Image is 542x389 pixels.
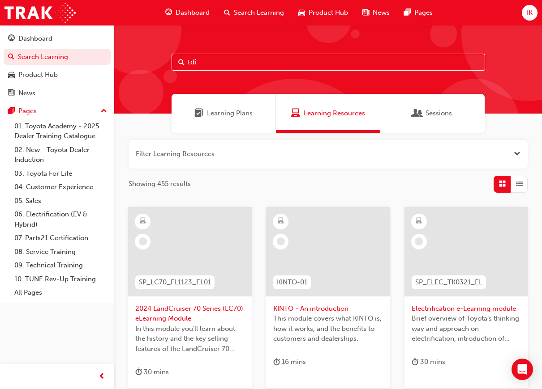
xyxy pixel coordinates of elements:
[8,89,15,97] span: news-icon
[224,7,230,18] span: search-icon
[194,108,203,118] span: Learning Plans
[412,304,521,314] span: Electrification e-Learning module
[11,180,111,194] a: 04. Customer Experience
[139,277,211,288] span: SP_LC70_FL1123_EL01
[8,107,15,115] span: pages-icon
[516,179,523,189] span: List
[412,356,445,368] div: 30 mins
[416,216,422,227] span: learningResourceType_ELEARNING-icon
[512,359,533,380] div: Open Intercom Messenger
[99,371,105,382] span: prev-icon
[217,4,291,22] a: search-iconSearch Learning
[404,7,411,18] span: pages-icon
[4,103,111,119] button: Pages
[4,85,111,101] a: News
[4,29,111,103] button: DashboardSearch LearningProduct HubNews
[135,367,169,378] div: 30 mins
[101,106,107,117] span: up-icon
[165,7,172,18] span: guage-icon
[8,71,15,79] span: car-icon
[140,216,146,227] span: learningResourceType_ELEARNING-icon
[11,194,111,208] a: 05. Sales
[291,108,300,118] span: Learning Resources
[4,3,76,23] img: Trak
[11,245,111,259] a: 08. Service Training
[11,167,111,181] a: 03. Toyota For Life
[362,7,369,18] span: news-icon
[8,35,15,43] span: guage-icon
[414,8,433,18] span: Pages
[415,277,482,288] span: SP_ELEC_TK0321_EL
[8,53,14,61] span: search-icon
[291,4,355,22] a: car-iconProduct Hub
[413,108,422,118] span: Sessions
[139,237,147,245] span: learningRecordVerb_NONE-icon
[135,304,245,324] span: 2024 LandCruiser 70 Series (LC70) eLearning Module
[11,143,111,167] a: 02. New - Toyota Dealer Induction
[135,324,245,354] span: In this module you'll learn about the history and the key selling features of the LandCruiser 70 ...
[11,207,111,231] a: 06. Electrification (EV & Hybrid)
[172,54,485,71] input: Search...
[298,7,305,18] span: car-icon
[415,237,423,245] span: learningRecordVerb_NONE-icon
[273,356,306,368] div: 16 mins
[4,30,111,47] a: Dashboard
[426,108,452,118] span: Sessions
[273,356,280,368] span: duration-icon
[309,8,348,18] span: Product Hub
[277,237,285,245] span: learningRecordVerb_NONE-icon
[412,356,418,368] span: duration-icon
[135,367,142,378] span: duration-icon
[172,94,276,133] a: Learning PlansLearning Plans
[11,272,111,286] a: 10. TUNE Rev-Up Training
[178,57,185,68] span: Search
[514,149,520,159] button: Open the filter
[207,108,253,118] span: Learning Plans
[522,5,538,21] button: IK
[527,8,533,18] span: IK
[276,94,380,133] a: Learning ResourcesLearning Resources
[278,216,284,227] span: learningResourceType_ELEARNING-icon
[11,231,111,245] a: 07. Parts21 Certification
[11,286,111,300] a: All Pages
[380,94,485,133] a: SessionsSessions
[176,8,210,18] span: Dashboard
[18,70,58,80] div: Product Hub
[18,34,52,44] div: Dashboard
[11,258,111,272] a: 09. Technical Training
[158,4,217,22] a: guage-iconDashboard
[18,106,37,116] div: Pages
[4,49,111,65] a: Search Learning
[273,313,383,344] span: This module covers what KINTO is, how it works, and the benefits to customers and dealerships.
[277,277,307,288] span: KINTO-01
[499,179,506,189] span: Grid
[412,313,521,344] span: Brief overview of Toyota’s thinking way and approach on electrification, introduction of [DATE] e...
[4,67,111,83] a: Product Hub
[273,304,383,314] span: KINTO - An introduction
[397,4,440,22] a: pages-iconPages
[11,119,111,143] a: 01. Toyota Academy - 2025 Dealer Training Catalogue
[304,108,365,118] span: Learning Resources
[129,179,191,189] span: Showing 455 results
[373,8,390,18] span: News
[355,4,397,22] a: news-iconNews
[234,8,284,18] span: Search Learning
[18,88,35,98] div: News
